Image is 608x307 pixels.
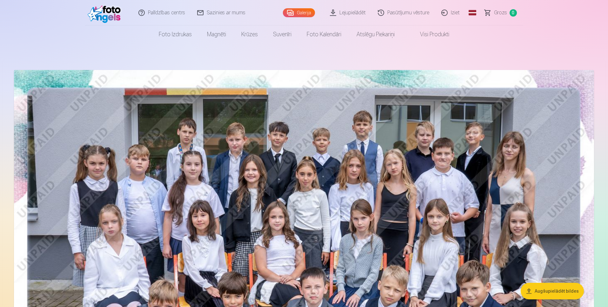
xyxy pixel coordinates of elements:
[199,25,234,43] a: Magnēti
[88,3,124,23] img: /fa3
[265,25,299,43] a: Suvenīri
[151,25,199,43] a: Foto izdrukas
[283,8,315,17] a: Galerija
[402,25,457,43] a: Visi produkti
[234,25,265,43] a: Krūzes
[510,9,517,17] span: 0
[299,25,349,43] a: Foto kalendāri
[494,9,507,17] span: Grozs
[521,283,584,299] button: Augšupielādēt bildes
[349,25,402,43] a: Atslēgu piekariņi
